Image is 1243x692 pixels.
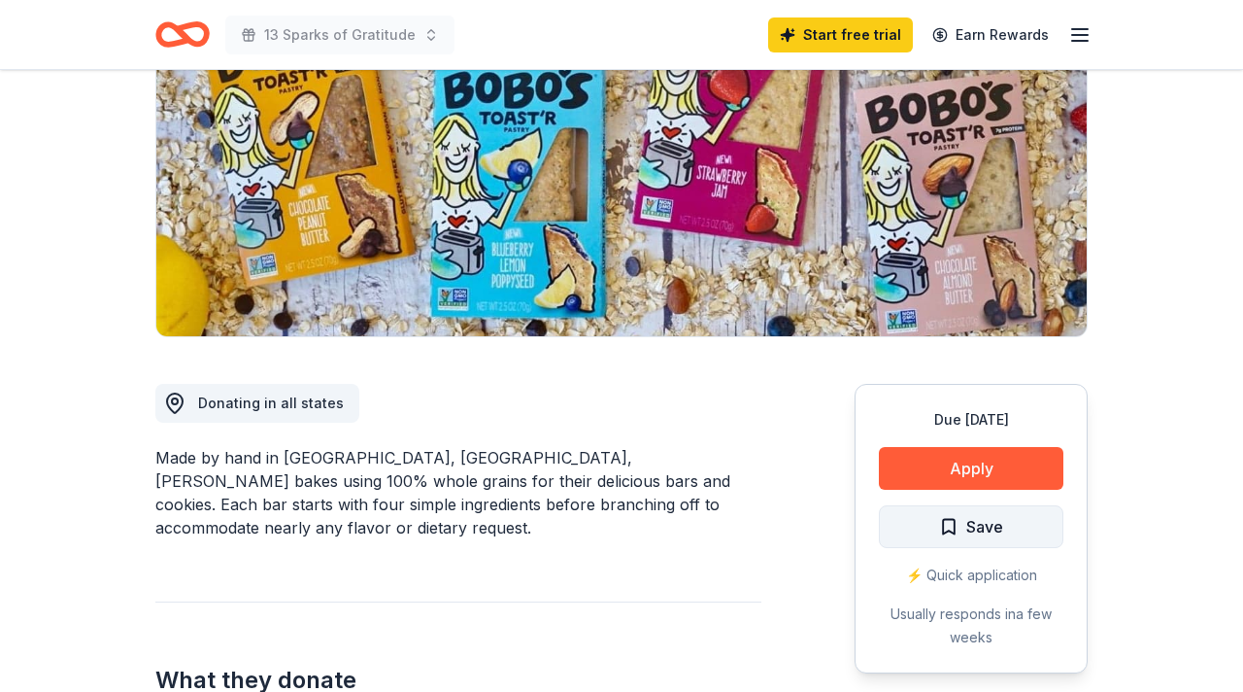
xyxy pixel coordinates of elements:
[879,564,1063,587] div: ⚡️ Quick application
[879,408,1063,432] div: Due [DATE]
[966,514,1003,539] span: Save
[879,603,1063,649] div: Usually responds in a few weeks
[768,17,913,52] a: Start free trial
[264,23,416,47] span: 13 Sparks of Gratitude
[879,505,1063,548] button: Save
[225,16,454,54] button: 13 Sparks of Gratitude
[921,17,1060,52] a: Earn Rewards
[155,12,210,57] a: Home
[155,446,761,539] div: Made by hand in [GEOGRAPHIC_DATA], [GEOGRAPHIC_DATA], [PERSON_NAME] bakes using 100% whole grains...
[879,447,1063,490] button: Apply
[198,395,344,411] span: Donating in all states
